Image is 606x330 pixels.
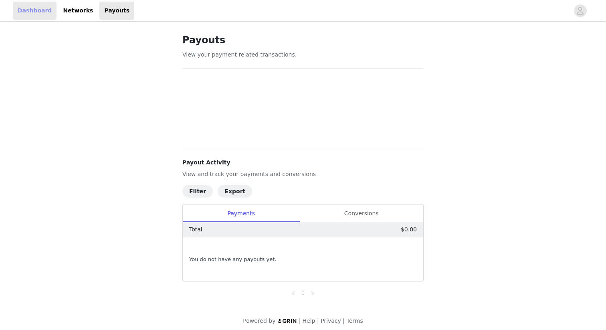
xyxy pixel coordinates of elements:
p: View and track your payments and conversions [182,170,424,178]
a: Payouts [99,2,134,20]
span: | [299,318,301,324]
h1: Payouts [182,33,424,47]
li: 0 [298,288,308,298]
li: Next Page [308,288,317,298]
span: You do not have any payouts yet. [189,255,276,263]
button: Export [218,185,252,198]
a: 0 [299,288,307,297]
span: Powered by [243,318,275,324]
a: Terms [346,318,363,324]
p: $0.00 [401,225,417,234]
a: Networks [58,2,98,20]
h4: Payout Activity [182,158,424,167]
p: Total [189,225,202,234]
span: | [317,318,319,324]
button: Filter [182,185,213,198]
img: logo [277,318,297,324]
div: Conversions [299,204,423,223]
i: icon: left [291,291,296,296]
span: | [343,318,345,324]
a: Dashboard [13,2,57,20]
i: icon: right [310,291,315,296]
div: avatar [576,4,584,17]
a: Privacy [321,318,341,324]
div: Payments [183,204,299,223]
p: View your payment related transactions. [182,51,424,59]
a: Help [303,318,315,324]
li: Previous Page [289,288,298,298]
